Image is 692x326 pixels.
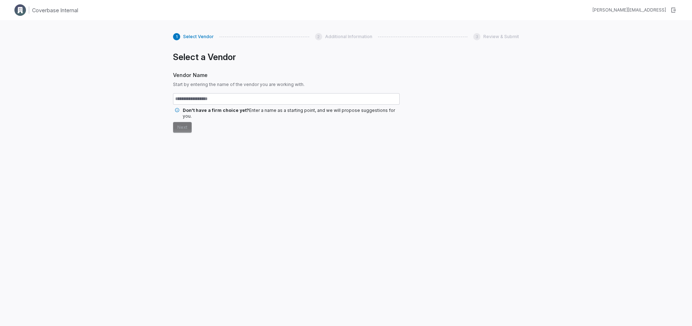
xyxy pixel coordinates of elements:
img: Clerk Logo [14,4,26,16]
div: [PERSON_NAME][EMAIL_ADDRESS] [593,7,666,13]
span: Select Vendor [183,34,214,40]
span: Additional Information [325,34,372,40]
span: Vendor Name [173,71,400,79]
span: Don't have a firm choice yet? [183,108,249,113]
div: 3 [473,33,480,40]
div: 2 [315,33,322,40]
span: Enter a name as a starting point, and we will propose suggestions for you. [183,108,395,119]
span: Review & Submit [483,34,519,40]
h1: Coverbase Internal [32,6,78,14]
h1: Select a Vendor [173,52,400,63]
div: 1 [173,33,180,40]
span: Start by entering the name of the vendor you are working with. [173,82,400,87]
